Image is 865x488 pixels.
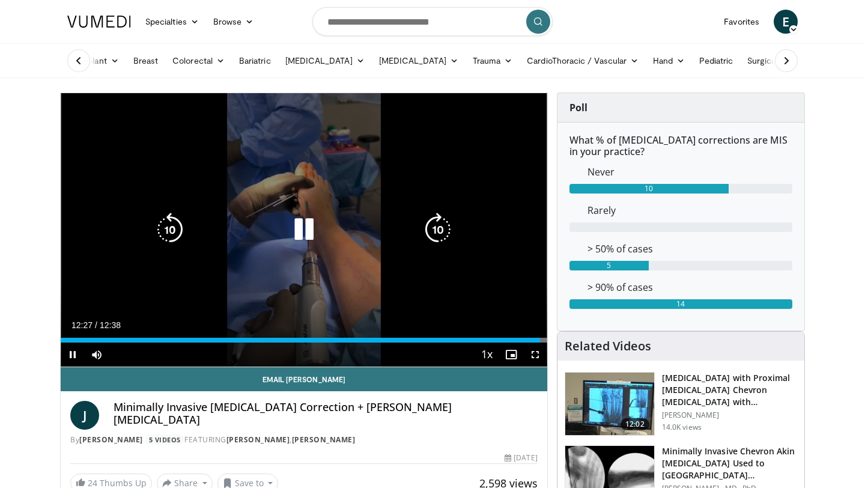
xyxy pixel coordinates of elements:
a: Favorites [717,10,766,34]
a: [PERSON_NAME] [292,435,356,445]
p: 14.0K views [662,422,702,432]
div: By FEATURING , [70,435,538,445]
img: 08be0349-593e-48f1-bfea-69f97c3c7a0f.150x105_q85_crop-smart_upscale.jpg [565,373,654,435]
a: [PERSON_NAME] [226,435,290,445]
a: E [774,10,798,34]
dd: Rarely [578,203,801,218]
a: Trauma [466,49,520,73]
input: Search topics, interventions [312,7,553,36]
a: Email [PERSON_NAME] [61,367,547,391]
a: Colorectal [165,49,232,73]
p: [PERSON_NAME] [662,410,797,420]
a: Bariatric [232,49,278,73]
div: 14 [569,299,792,309]
strong: Poll [569,101,587,114]
div: Progress Bar [61,338,547,343]
h3: [MEDICAL_DATA] with Proximal [MEDICAL_DATA] Chevron [MEDICAL_DATA] with [PERSON_NAME]… [662,372,797,408]
a: 5 Videos [145,435,184,445]
h6: What % of [MEDICAL_DATA] corrections are MIS in your practice? [569,135,792,157]
a: Pediatric [692,49,740,73]
dd: > 90% of cases [578,280,801,294]
div: [DATE] [505,453,537,463]
dd: Never [578,165,801,179]
a: [MEDICAL_DATA] [278,49,372,73]
a: Hand [646,49,692,73]
span: 12:27 [71,320,93,330]
div: 10 [569,184,729,194]
dd: > 50% of cases [578,242,801,256]
video-js: Video Player [61,93,547,367]
a: 12:02 [MEDICAL_DATA] with Proximal [MEDICAL_DATA] Chevron [MEDICAL_DATA] with [PERSON_NAME]… [PER... [565,372,797,436]
a: [MEDICAL_DATA] [372,49,466,73]
h3: Minimally Invasive Chevron Akin [MEDICAL_DATA] Used to [GEOGRAPHIC_DATA]… [662,445,797,481]
button: Fullscreen [523,343,547,367]
span: 12:02 [621,418,649,430]
button: Enable picture-in-picture mode [499,343,523,367]
span: / [95,320,97,330]
img: VuMedi Logo [67,16,131,28]
a: [PERSON_NAME] [79,435,143,445]
a: Breast [126,49,165,73]
button: Mute [85,343,109,367]
a: Specialties [138,10,206,34]
button: Pause [61,343,85,367]
a: Surgical Oncology [740,49,837,73]
a: Browse [206,10,261,34]
span: 12:38 [100,320,121,330]
button: Playback Rate [475,343,499,367]
a: CardioThoracic / Vascular [520,49,646,73]
h4: Related Videos [565,339,651,353]
div: 5 [569,261,649,270]
a: J [70,401,99,430]
h4: Minimally Invasive [MEDICAL_DATA] Correction + [PERSON_NAME][MEDICAL_DATA] [114,401,538,427]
